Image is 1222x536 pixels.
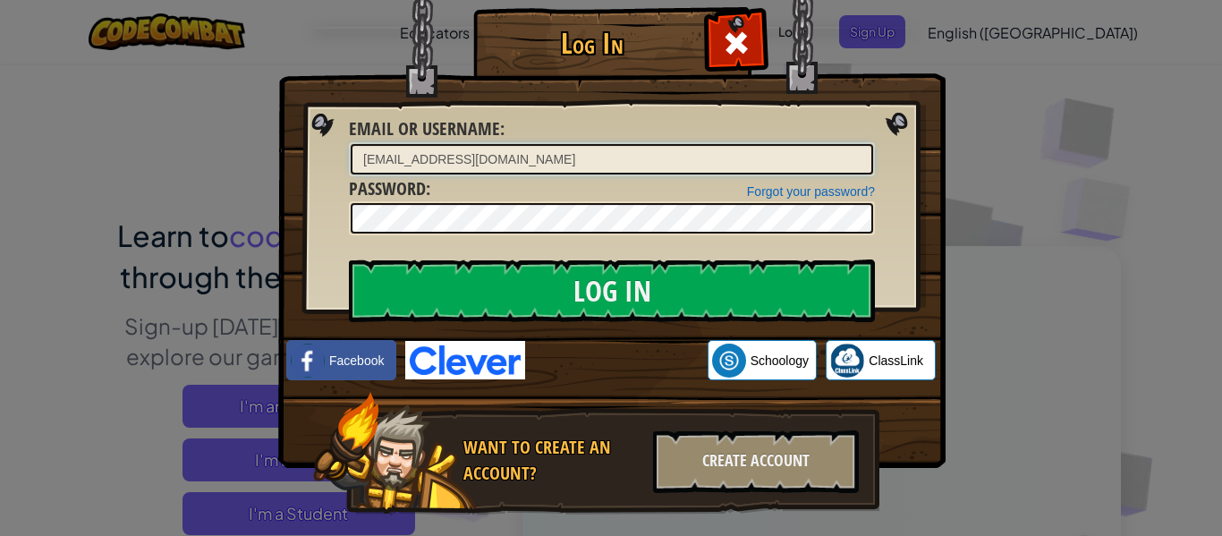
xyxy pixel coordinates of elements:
[349,116,505,142] label: :
[349,116,500,140] span: Email or Username
[478,28,706,59] h1: Log In
[712,344,746,378] img: schoology.png
[349,176,430,202] label: :
[329,352,384,370] span: Facebook
[869,352,923,370] span: ClassLink
[405,341,525,379] img: clever-logo-blue.png
[463,435,642,486] div: Want to create an account?
[747,184,875,199] a: Forgot your password?
[291,344,325,378] img: facebook_small.png
[751,352,809,370] span: Schoology
[349,259,875,322] input: Log In
[653,430,859,493] div: Create Account
[525,341,708,380] iframe: Sign in with Google Button
[349,176,426,200] span: Password
[830,344,864,378] img: classlink-logo-small.png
